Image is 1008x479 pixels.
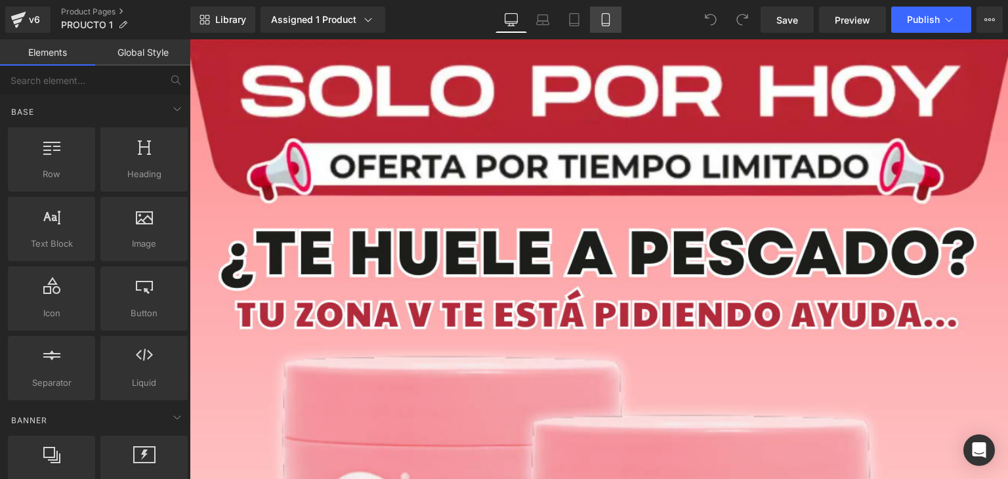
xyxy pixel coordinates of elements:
a: New Library [190,7,255,33]
span: Publish [907,14,940,25]
button: Undo [698,7,724,33]
span: Save [776,13,798,27]
span: Heading [104,167,184,181]
span: PROUCTO 1 [61,20,113,30]
span: Library [215,14,246,26]
button: Publish [891,7,971,33]
div: Assigned 1 Product [271,13,375,26]
span: Separator [12,376,91,390]
span: Icon [12,306,91,320]
a: Product Pages [61,7,190,17]
a: Global Style [95,39,190,66]
a: v6 [5,7,51,33]
a: Mobile [590,7,621,33]
span: Button [104,306,184,320]
div: v6 [26,11,43,28]
a: Desktop [495,7,527,33]
span: Text Block [12,237,91,251]
div: Open Intercom Messenger [963,434,995,466]
button: More [976,7,1003,33]
a: Preview [819,7,886,33]
span: Banner [10,414,49,427]
span: Row [12,167,91,181]
a: Laptop [527,7,558,33]
span: Preview [835,13,870,27]
span: Base [10,106,35,118]
span: Image [104,237,184,251]
a: Tablet [558,7,590,33]
button: Redo [729,7,755,33]
span: Liquid [104,376,184,390]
